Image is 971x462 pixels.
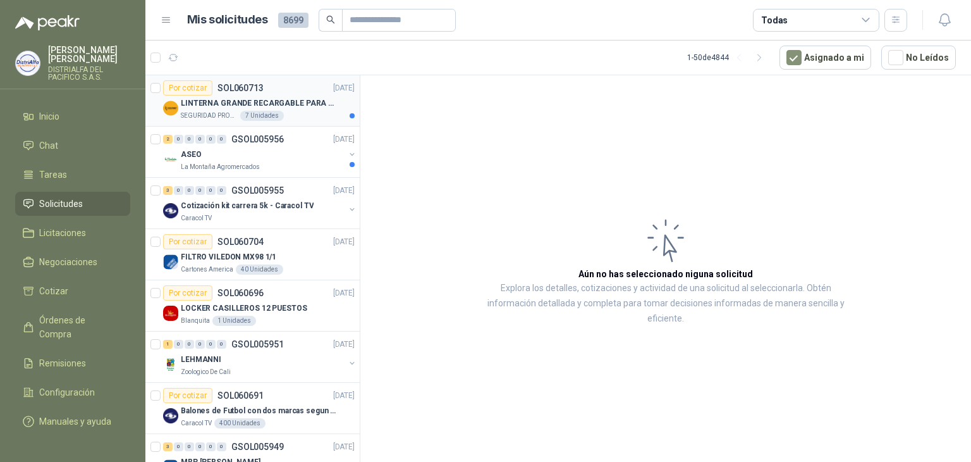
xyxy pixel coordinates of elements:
div: 40 Unidades [236,265,283,275]
a: Manuales y ayuda [15,409,130,434]
img: Company Logo [16,51,40,75]
span: Cotizar [39,284,68,298]
a: Por cotizarSOL060713[DATE] Company LogoLINTERNA GRANDE RECARGABLE PARA ESPACIOS ABIERTOS 100-150M... [145,75,360,127]
p: Caracol TV [181,213,212,223]
span: Inicio [39,109,59,123]
div: 400 Unidades [214,418,266,428]
span: 8699 [278,13,308,28]
div: Por cotizar [163,388,212,403]
p: LEHMANNI [181,354,221,366]
a: Negociaciones [15,250,130,274]
a: Órdenes de Compra [15,308,130,346]
p: [PERSON_NAME] [PERSON_NAME] [48,46,130,63]
a: Remisiones [15,351,130,375]
p: LINTERNA GRANDE RECARGABLE PARA ESPACIOS ABIERTOS 100-150MTS [181,97,338,109]
div: 0 [195,186,205,195]
div: Por cotizar [163,234,212,249]
p: Zoologico De Cali [181,367,231,377]
p: [DATE] [333,339,355,351]
img: Company Logo [163,408,178,423]
p: Explora los detalles, cotizaciones y actividad de una solicitud al seleccionarla. Obtén informaci... [487,281,845,327]
div: 0 [195,135,205,144]
a: Configuración [15,380,130,404]
p: [DATE] [333,134,355,146]
div: 3 [163,186,173,195]
p: SOL060696 [217,289,264,297]
img: Logo peakr [15,15,80,30]
p: Caracol TV [181,418,212,428]
p: La Montaña Agromercados [181,162,260,172]
p: Balones de Futbol con dos marcas segun adjunto. Adjuntar cotizacion en su formato [181,405,338,417]
img: Company Logo [163,152,178,167]
p: [DATE] [333,82,355,94]
p: GSOL005949 [231,442,284,451]
div: 0 [174,186,183,195]
p: [DATE] [333,287,355,299]
span: Negociaciones [39,255,97,269]
a: Por cotizarSOL060704[DATE] Company LogoFILTRO VILEDON MX98 1/1Cartones America40 Unidades [145,229,360,280]
a: Tareas [15,163,130,187]
p: [DATE] [333,236,355,248]
div: 0 [195,340,205,349]
span: Manuales y ayuda [39,415,111,428]
div: 1 - 50 de 4844 [687,47,769,68]
img: Company Logo [163,357,178,372]
div: 0 [174,135,183,144]
div: 1 Unidades [212,316,256,326]
div: Por cotizar [163,80,212,96]
p: [DATE] [333,390,355,402]
p: GSOL005956 [231,135,284,144]
a: Licitaciones [15,221,130,245]
p: Cotización kit carrera 5k - Caracol TV [181,200,314,212]
div: Por cotizar [163,285,212,301]
p: ASEO [181,149,202,161]
div: 0 [206,186,216,195]
button: No Leídos [881,46,956,70]
span: Configuración [39,385,95,399]
a: Cotizar [15,279,130,303]
div: 0 [217,442,226,451]
div: 1 [163,340,173,349]
h1: Mis solicitudes [187,11,268,29]
p: DISTRIALFA DEL PACIFICO S.A.S. [48,66,130,81]
div: 0 [195,442,205,451]
div: 0 [174,442,183,451]
h3: Aún no has seleccionado niguna solicitud [578,267,753,281]
p: Blanquita [181,316,210,326]
p: FILTRO VILEDON MX98 1/1 [181,251,276,263]
a: Por cotizarSOL060691[DATE] Company LogoBalones de Futbol con dos marcas segun adjunto. Adjuntar c... [145,383,360,434]
p: SOL060691 [217,391,264,400]
div: Todas [761,13,788,27]
a: 1 0 0 0 0 0 GSOL005951[DATE] Company LogoLEHMANNIZoologico De Cali [163,337,357,377]
button: Asignado a mi [779,46,871,70]
p: SEGURIDAD PROVISER LTDA [181,111,238,121]
div: 0 [206,340,216,349]
div: 0 [185,135,194,144]
a: 2 0 0 0 0 0 GSOL005956[DATE] Company LogoASEOLa Montaña Agromercados [163,132,357,172]
div: 0 [185,186,194,195]
span: Órdenes de Compra [39,313,118,341]
div: 7 Unidades [240,111,284,121]
p: [DATE] [333,441,355,453]
div: 0 [217,340,226,349]
img: Company Logo [163,306,178,321]
p: Cartones America [181,265,233,275]
div: 0 [174,340,183,349]
a: Solicitudes [15,192,130,216]
div: 0 [206,442,216,451]
span: Tareas [39,168,67,182]
p: GSOL005951 [231,340,284,349]
div: 0 [217,135,226,144]
p: SOL060704 [217,237,264,246]
p: SOL060713 [217,84,264,92]
span: Solicitudes [39,197,83,211]
div: 0 [206,135,216,144]
div: 0 [185,340,194,349]
a: 3 0 0 0 0 0 GSOL005955[DATE] Company LogoCotización kit carrera 5k - Caracol TVCaracol TV [163,183,357,223]
p: [DATE] [333,185,355,197]
a: Chat [15,134,130,158]
p: LOCKER CASILLEROS 12 PUESTOS [181,303,307,315]
span: Chat [39,139,58,153]
div: 0 [185,442,194,451]
div: 0 [217,186,226,195]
